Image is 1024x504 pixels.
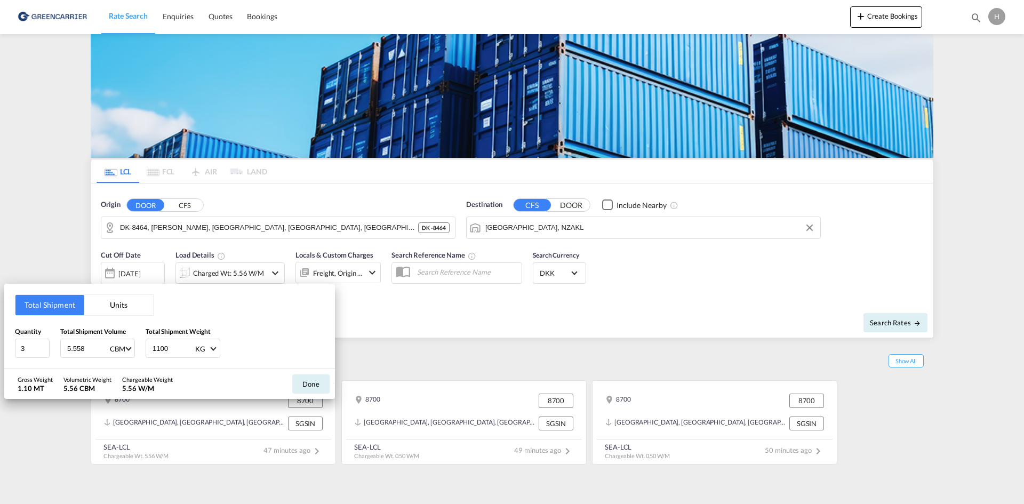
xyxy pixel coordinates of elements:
div: 5.56 CBM [63,383,111,393]
div: 1.10 MT [18,383,53,393]
button: Total Shipment [15,295,84,315]
input: Enter weight [151,339,194,357]
button: Done [292,374,330,394]
div: Chargeable Weight [122,375,173,383]
span: Total Shipment Volume [60,327,126,335]
div: KG [195,345,205,353]
div: CBM [110,345,125,353]
span: Quantity [15,327,41,335]
div: Gross Weight [18,375,53,383]
input: Enter volume [66,339,109,357]
div: Volumetric Weight [63,375,111,383]
button: Units [84,295,153,315]
span: Total Shipment Weight [146,327,211,335]
input: Qty [15,339,50,358]
div: 5.56 W/M [122,383,173,393]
